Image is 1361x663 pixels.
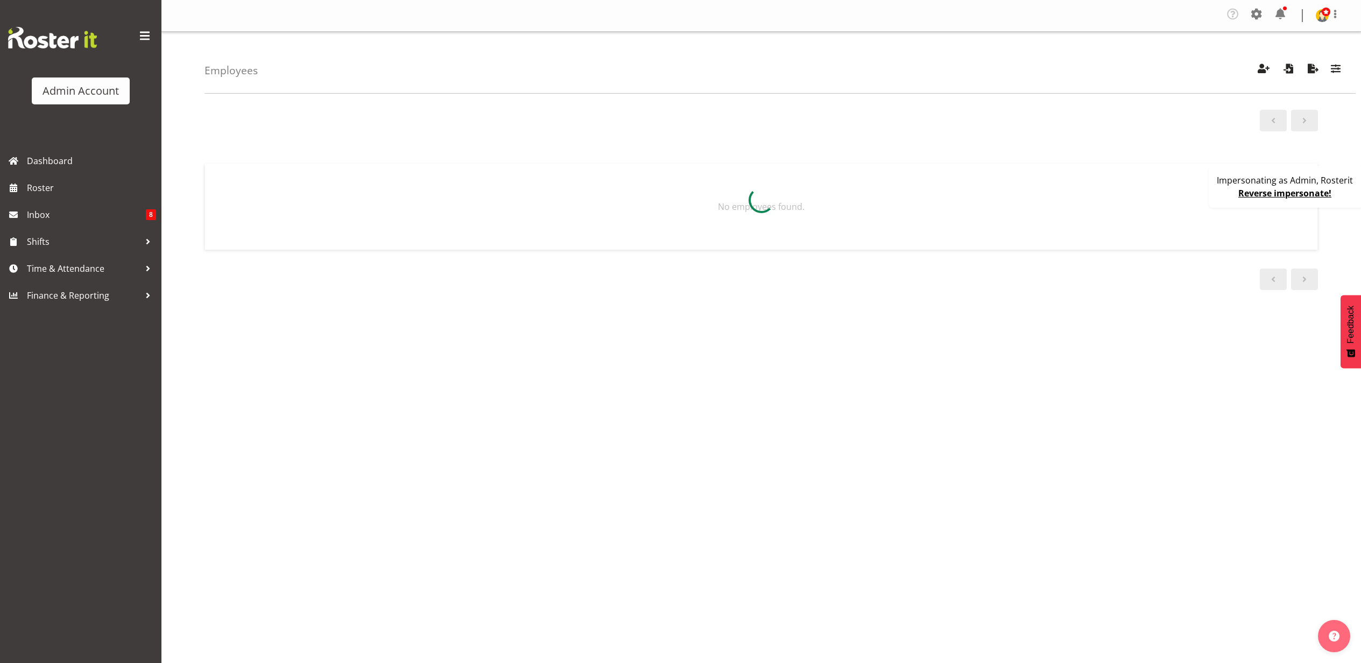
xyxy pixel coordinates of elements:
div: Admin Account [43,83,119,99]
button: Import Employees [1277,59,1300,82]
span: 8 [146,209,156,220]
span: Finance & Reporting [27,287,140,304]
button: Feedback - Show survey [1341,295,1361,368]
button: Export Employees [1302,59,1324,82]
img: admin-rosteritf9cbda91fdf824d97c9d6345b1f660ea.png [1316,9,1329,22]
a: Reverse impersonate! [1238,187,1331,199]
span: Dashboard [27,153,156,169]
p: Impersonating as Admin, Rosterit [1217,174,1353,187]
a: Previous page [1260,110,1287,131]
a: Next page [1291,110,1318,131]
button: Create Employees [1252,59,1275,82]
h4: Employees [204,65,258,76]
span: Feedback [1346,306,1356,343]
span: Shifts [27,234,140,250]
img: help-xxl-2.png [1329,631,1339,641]
button: Filter Employees [1324,59,1347,82]
span: Time & Attendance [27,260,140,277]
span: Roster [27,180,156,196]
img: Rosterit website logo [8,27,97,48]
span: Inbox [27,207,146,223]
